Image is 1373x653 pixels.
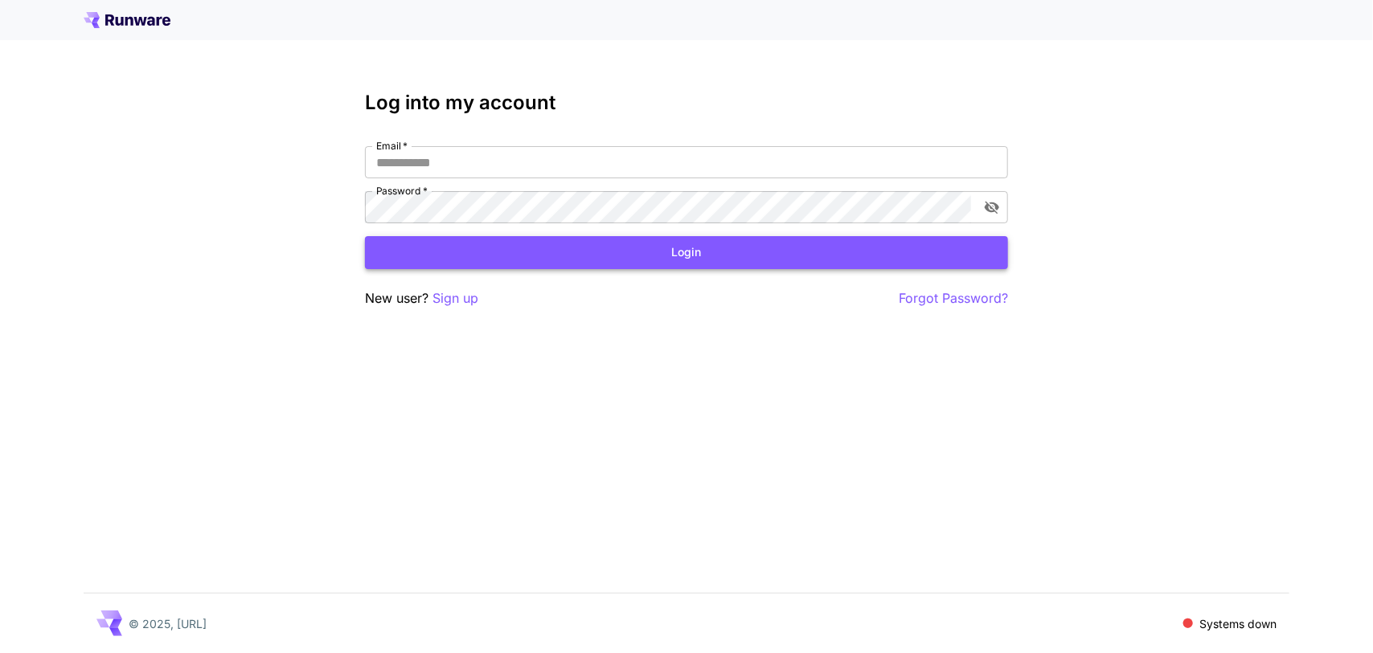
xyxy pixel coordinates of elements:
[376,139,408,153] label: Email
[129,615,207,632] p: © 2025, [URL]
[365,288,478,308] p: New user?
[432,288,478,308] button: Sign up
[365,92,1008,114] h3: Log into my account
[376,184,428,198] label: Password
[365,236,1008,269] button: Login
[899,288,1008,308] button: Forgot Password?
[1199,615,1277,632] p: Systems down
[977,193,1006,222] button: toggle password visibility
